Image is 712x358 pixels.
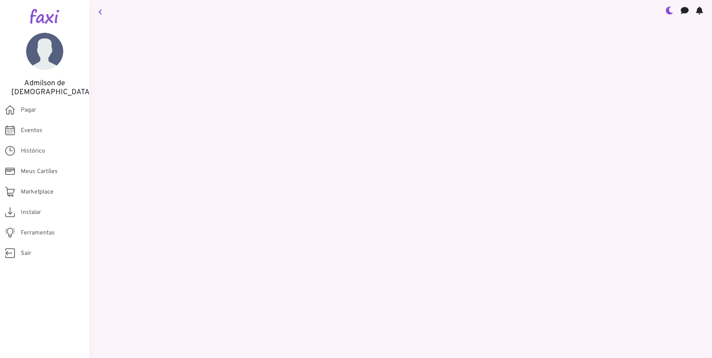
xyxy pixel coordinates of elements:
[11,79,78,97] h5: Admilson de [DEMOGRAPHIC_DATA]
[21,188,54,196] span: Marketplace
[21,208,41,217] span: Instalar
[21,106,36,115] span: Pagar
[21,147,45,156] span: Histórico
[21,249,31,258] span: Sair
[21,126,42,135] span: Eventos
[21,228,55,237] span: Ferramentas
[21,167,58,176] span: Meus Cartões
